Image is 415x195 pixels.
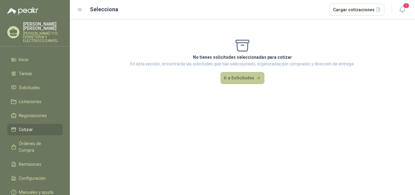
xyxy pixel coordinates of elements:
[330,4,385,16] button: Cargar cotizaciones
[7,124,63,135] a: Cotizar
[23,32,63,43] p: [PERSON_NAME] Y/O FERRETERIA Y ELECTRIOCS DANFEL
[19,175,46,182] span: Configuración
[19,84,40,91] span: Solicitudes
[7,54,63,65] a: Inicio
[221,72,264,84] button: Ir a Solicitudes
[130,61,355,67] p: En esta sección, encontrarás las solicitudes que has seleccionado, organizadas por comprador y di...
[7,68,63,79] a: Tareas
[19,126,33,133] span: Cotizar
[7,158,63,170] a: Remisiones
[19,70,32,77] span: Tareas
[23,22,63,30] p: [PERSON_NAME] [PERSON_NAME]
[19,140,57,154] span: Órdenes de Compra
[19,161,41,168] span: Remisiones
[7,138,63,156] a: Órdenes de Compra
[19,98,41,105] span: Licitaciones
[7,96,63,107] a: Licitaciones
[90,5,118,14] h2: Selecciona
[7,172,63,184] a: Configuración
[19,56,29,63] span: Inicio
[130,54,355,61] p: No tienes solicitudes seleccionadas para cotizar
[7,7,38,15] img: Logo peakr
[403,3,410,9] span: 1
[7,110,63,121] a: Negociaciones
[7,82,63,93] a: Solicitudes
[397,4,408,15] button: 1
[19,112,47,119] span: Negociaciones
